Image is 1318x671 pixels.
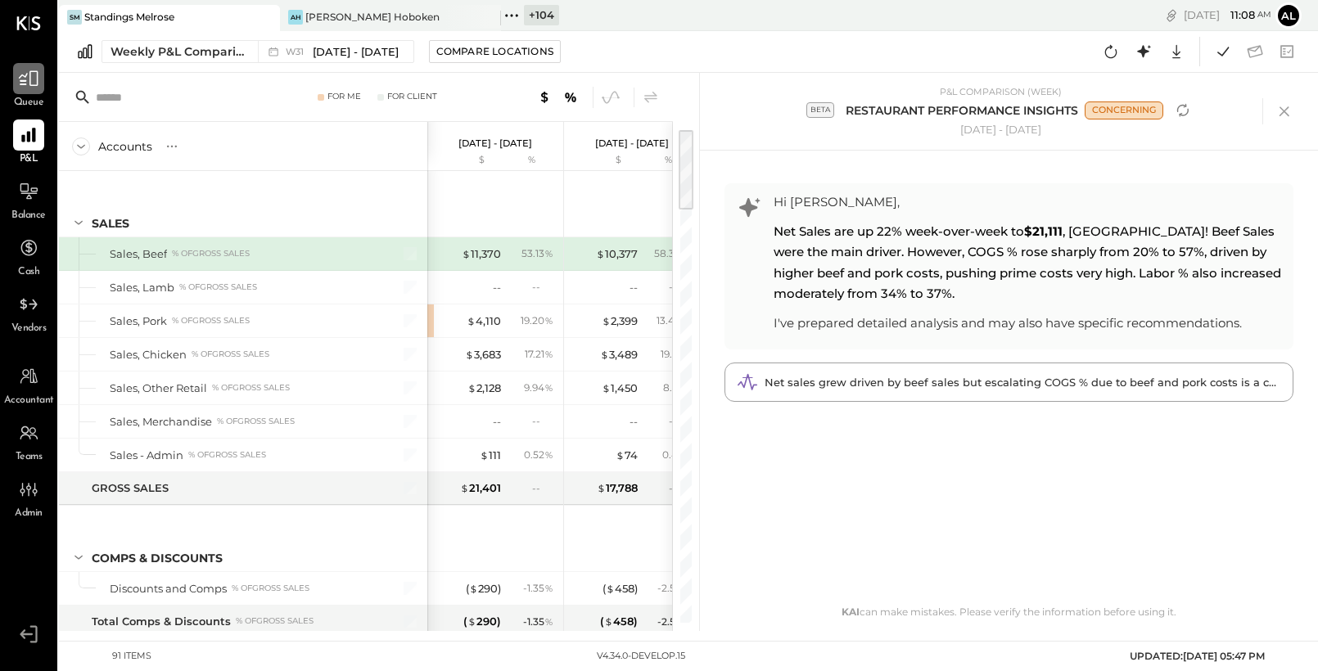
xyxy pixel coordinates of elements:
[606,582,615,595] span: $
[657,615,690,629] div: - 2.57
[544,581,553,594] span: %
[524,5,559,25] div: + 104
[20,152,38,167] span: P&L
[1,417,56,465] a: Teams
[725,363,1293,401] div: Net sales grew driven by beef sales but escalating COGS % due to beef and pork costs is a concern.
[595,137,669,149] p: [DATE] - [DATE]
[661,347,690,362] div: 19.61
[600,347,638,363] div: 3,489
[16,450,43,465] span: Teams
[1024,223,1063,239] strong: $21,111
[14,96,44,110] span: Queue
[92,614,231,629] div: Total Comps & Discounts
[1085,101,1163,119] div: CONCERNING
[112,650,151,663] div: 91 items
[600,348,609,361] span: $
[662,448,690,462] div: 0.41
[313,44,399,60] span: [DATE] - [DATE]
[172,248,250,259] div: % of GROSS SALES
[179,281,257,293] div: % of GROSS SALES
[110,246,167,262] div: Sales, Beef
[544,246,553,259] span: %
[493,414,501,430] div: --
[596,246,638,262] div: 10,377
[305,10,440,24] div: [PERSON_NAME] Hoboken
[84,10,174,24] div: Standings Melrose
[480,448,489,462] span: $
[1163,7,1180,24] div: copy link
[1,63,56,110] a: Queue
[669,280,690,294] div: --
[603,581,638,597] div: ( 458 )
[102,40,414,63] button: Weekly P&L Comparison W31[DATE] - [DATE]
[532,414,553,428] div: --
[1,361,56,408] a: Accountant
[602,313,638,329] div: 2,399
[92,480,169,496] div: GROSS SALES
[544,448,553,461] span: %
[462,247,471,260] span: $
[940,86,1062,99] div: P&L COMPARISON (WEEK)
[616,448,625,462] span: $
[544,313,553,326] span: %
[92,215,129,232] div: SALES
[98,138,152,155] div: Accounts
[436,44,553,58] div: Compare Locations
[657,313,690,328] div: 13.48
[11,209,46,223] span: Balance
[600,614,638,629] div: ( 458 )
[602,314,611,327] span: $
[469,582,478,595] span: $
[460,480,501,496] div: 21,401
[616,448,638,463] div: 74
[493,280,501,295] div: --
[436,154,501,167] div: $
[642,154,695,167] div: %
[387,91,437,102] div: For Client
[521,246,553,261] div: 53.13
[11,322,47,336] span: Vendors
[460,481,469,494] span: $
[630,414,638,430] div: --
[602,381,611,394] span: $
[1275,2,1302,29] button: Al
[286,47,309,56] span: W31
[523,615,553,629] div: - 1.35
[532,481,553,495] div: --
[232,583,309,594] div: % of GROSS SALES
[1130,650,1265,662] span: UPDATED: [DATE] 05:47 PM
[596,247,605,260] span: $
[463,614,501,629] div: ( 290 )
[462,246,501,262] div: 11,370
[774,191,1285,213] div: Hi [PERSON_NAME],
[525,347,553,362] div: 17.21
[466,581,501,597] div: ( 290 )
[572,154,638,167] div: $
[1170,97,1196,124] button: Refresh analysis
[467,381,476,394] span: $
[110,448,183,463] div: Sales - Admin
[67,10,82,25] div: SM
[597,481,606,494] span: $
[1,474,56,521] a: Admin
[467,314,476,327] span: $
[654,246,690,261] div: 58.34
[172,315,250,326] div: % of GROSS SALES
[597,480,638,496] div: 17,788
[192,349,269,360] div: % of GROSS SALES
[110,381,207,396] div: Sales, Other Retail
[465,348,474,361] span: $
[236,615,314,627] div: % of GROSS SALES
[467,381,501,396] div: 2,128
[505,154,558,167] div: %
[110,414,212,430] div: Sales, Merchandise
[544,347,553,360] span: %
[1,119,56,167] a: P&L
[765,376,1309,389] span: Net sales grew driven by beef sales but escalating COGS % due to beef and pork costs is a concern.
[458,137,532,149] p: [DATE] - [DATE]
[110,347,187,363] div: Sales, Chicken
[467,313,501,329] div: 4,110
[532,280,553,294] div: --
[212,382,290,394] div: % of GROSS SALES
[669,481,690,495] div: --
